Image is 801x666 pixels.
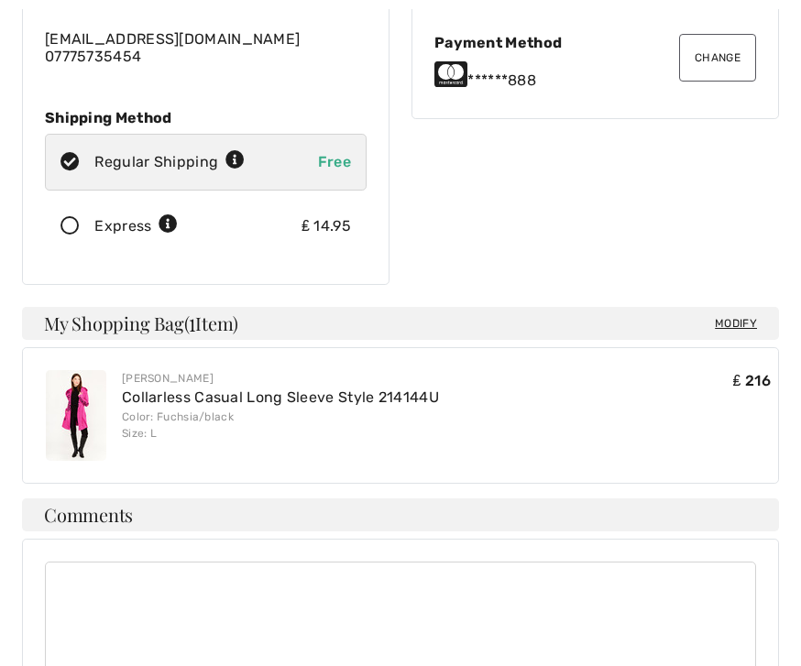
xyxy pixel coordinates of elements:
div: Regular Shipping [94,152,245,174]
span: Modify [715,315,757,333]
a: 07775735454 [45,49,141,66]
span: ( Item) [184,311,238,336]
span: ₤ 216 [733,373,771,390]
div: [PERSON_NAME] [122,371,439,388]
span: Free [318,154,351,171]
h4: My Shopping Bag [22,308,779,341]
div: Express [94,216,178,238]
img: Collarless Casual Long Sleeve Style 214144U [46,371,106,462]
div: Color: Fuchsia/black Size: L [122,409,439,442]
span: 1 [189,311,195,334]
div: Payment Method [434,35,756,52]
div: ₤ 14.95 [302,216,351,238]
div: Shipping Method [45,110,367,127]
h4: Comments [22,499,779,532]
button: Change [679,35,756,82]
a: Collarless Casual Long Sleeve Style 214144U [122,389,439,407]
